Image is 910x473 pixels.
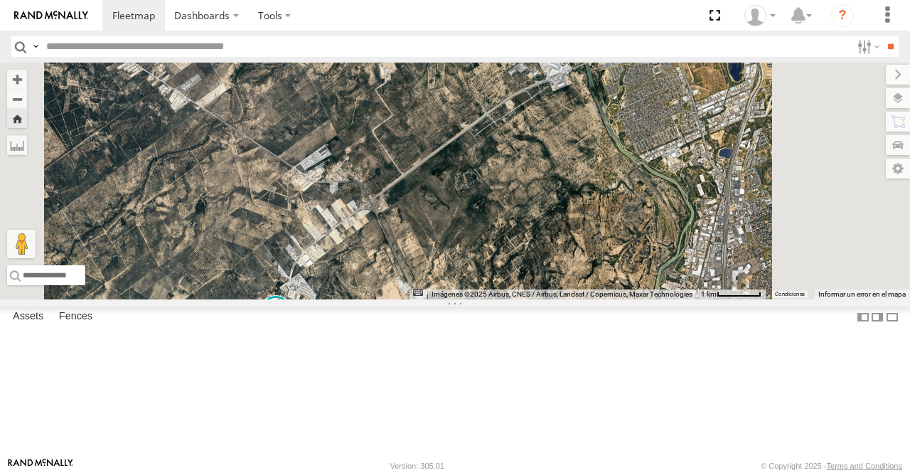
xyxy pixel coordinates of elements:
[30,36,41,57] label: Search Query
[7,135,27,155] label: Measure
[432,290,692,298] span: Imágenes ©2025 Airbus, CNES / Airbus, Landsat / Copernicus, Maxar Technologies
[827,462,902,470] a: Terms and Conditions
[7,70,27,89] button: Zoom in
[831,4,854,27] i: ?
[856,307,870,327] label: Dock Summary Table to the Left
[886,159,910,179] label: Map Settings
[852,36,882,57] label: Search Filter Options
[885,307,899,327] label: Hide Summary Table
[7,109,27,128] button: Zoom Home
[6,307,50,327] label: Assets
[390,462,444,470] div: Version: 305.01
[870,307,884,327] label: Dock Summary Table to the Right
[761,462,902,470] div: © Copyright 2025 -
[413,289,423,296] button: Combinaciones de teclas
[14,11,88,21] img: rand-logo.svg
[7,230,36,258] button: Arrastra el hombrecito naranja al mapa para abrir Street View
[697,289,766,299] button: Escala del mapa: 1 km por 59 píxeles
[818,290,906,298] a: Informar un error en el mapa
[775,292,805,297] a: Condiciones
[739,5,781,26] div: XPD GLOBAL
[52,307,100,327] label: Fences
[8,459,73,473] a: Visit our Website
[701,290,717,298] span: 1 km
[7,89,27,109] button: Zoom out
